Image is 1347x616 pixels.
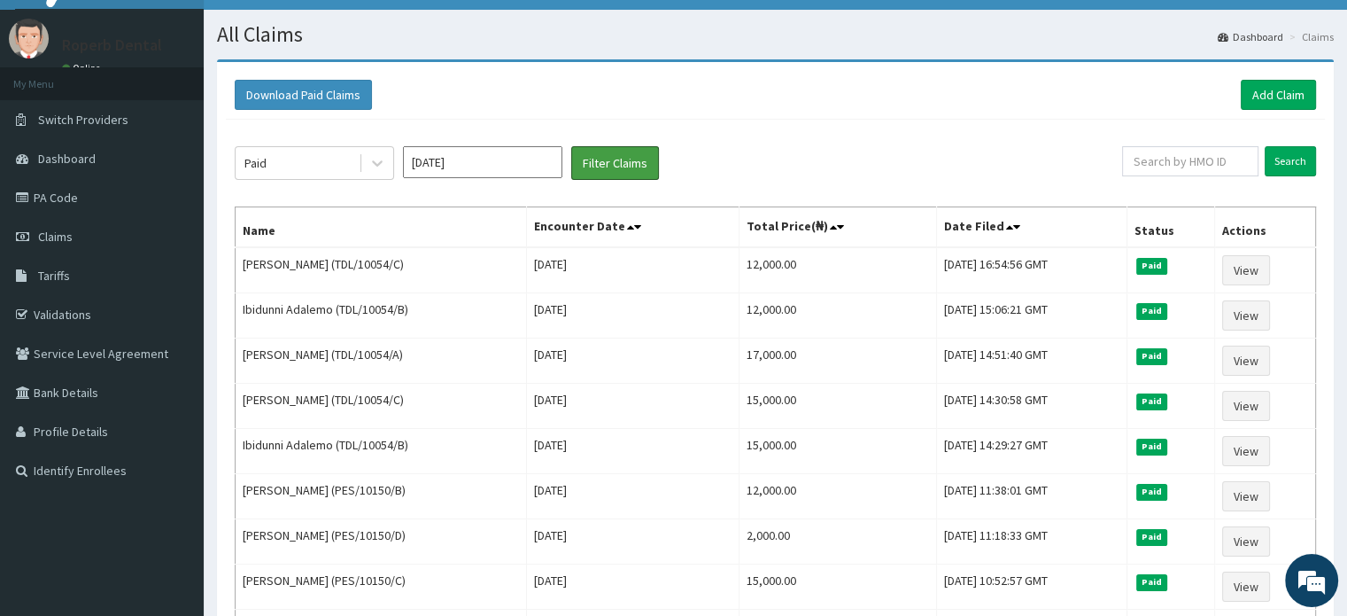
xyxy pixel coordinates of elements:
a: View [1222,300,1270,331]
img: User Image [9,19,49,58]
td: Ibidunni Adalemo (TDL/10054/B) [236,293,527,339]
a: View [1222,436,1270,466]
td: [DATE] 11:18:33 GMT [936,519,1126,565]
input: Select Month and Year [403,146,562,178]
td: [DATE] [526,384,739,429]
td: [PERSON_NAME] (TDL/10054/A) [236,339,527,384]
button: Download Paid Claims [235,80,372,110]
a: View [1222,526,1270,557]
td: [DATE] 16:54:56 GMT [936,247,1126,293]
td: [PERSON_NAME] (PES/10150/B) [236,474,527,519]
a: View [1222,391,1270,421]
td: 17,000.00 [739,339,937,384]
span: We're online! [103,191,244,370]
a: View [1222,572,1270,602]
h1: All Claims [217,23,1334,46]
td: [PERSON_NAME] (PES/10150/C) [236,565,527,610]
div: Paid [244,154,267,172]
th: Date Filed [936,207,1126,248]
td: Ibidunni Adalemo (TDL/10054/B) [236,429,527,474]
td: [DATE] [526,474,739,519]
td: 15,000.00 [739,429,937,474]
td: [DATE] 14:29:27 GMT [936,429,1126,474]
td: [DATE] [526,429,739,474]
input: Search by HMO ID [1122,146,1258,176]
td: 15,000.00 [739,384,937,429]
td: 15,000.00 [739,565,937,610]
span: Tariffs [38,268,70,284]
td: [DATE] 11:38:01 GMT [936,474,1126,519]
span: Switch Providers [38,112,128,128]
span: Dashboard [38,151,96,167]
a: Add Claim [1241,80,1316,110]
td: [DATE] [526,519,739,565]
th: Encounter Date [526,207,739,248]
th: Status [1126,207,1214,248]
input: Search [1265,146,1316,176]
td: [DATE] 10:52:57 GMT [936,565,1126,610]
td: [DATE] 14:30:58 GMT [936,384,1126,429]
span: Paid [1136,258,1168,274]
td: [DATE] [526,339,739,384]
a: View [1222,255,1270,285]
span: Paid [1136,303,1168,319]
td: [PERSON_NAME] (TDL/10054/C) [236,247,527,293]
td: [PERSON_NAME] (TDL/10054/C) [236,384,527,429]
td: 12,000.00 [739,293,937,339]
td: 12,000.00 [739,247,937,293]
a: View [1222,481,1270,511]
a: Online [62,62,105,74]
span: Paid [1136,529,1168,545]
p: Roperb Dental [62,37,162,53]
div: Minimize live chat window [290,9,333,51]
button: Filter Claims [571,146,659,180]
div: Chat with us now [92,99,298,122]
textarea: Type your message and hit 'Enter' [9,420,337,482]
a: View [1222,346,1270,376]
span: Paid [1136,574,1168,590]
td: 2,000.00 [739,519,937,565]
li: Claims [1285,29,1334,44]
a: Dashboard [1218,29,1283,44]
span: Paid [1136,439,1168,455]
span: Paid [1136,394,1168,409]
td: [DATE] [526,565,739,610]
td: [DATE] [526,247,739,293]
img: d_794563401_company_1708531726252_794563401 [33,89,72,133]
td: [DATE] [526,293,739,339]
td: 12,000.00 [739,474,937,519]
td: [PERSON_NAME] (PES/10150/D) [236,519,527,565]
td: [DATE] 15:06:21 GMT [936,293,1126,339]
th: Name [236,207,527,248]
span: Paid [1136,348,1168,364]
span: Paid [1136,484,1168,500]
th: Actions [1215,207,1316,248]
th: Total Price(₦) [739,207,937,248]
td: [DATE] 14:51:40 GMT [936,339,1126,384]
span: Claims [38,229,73,245]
